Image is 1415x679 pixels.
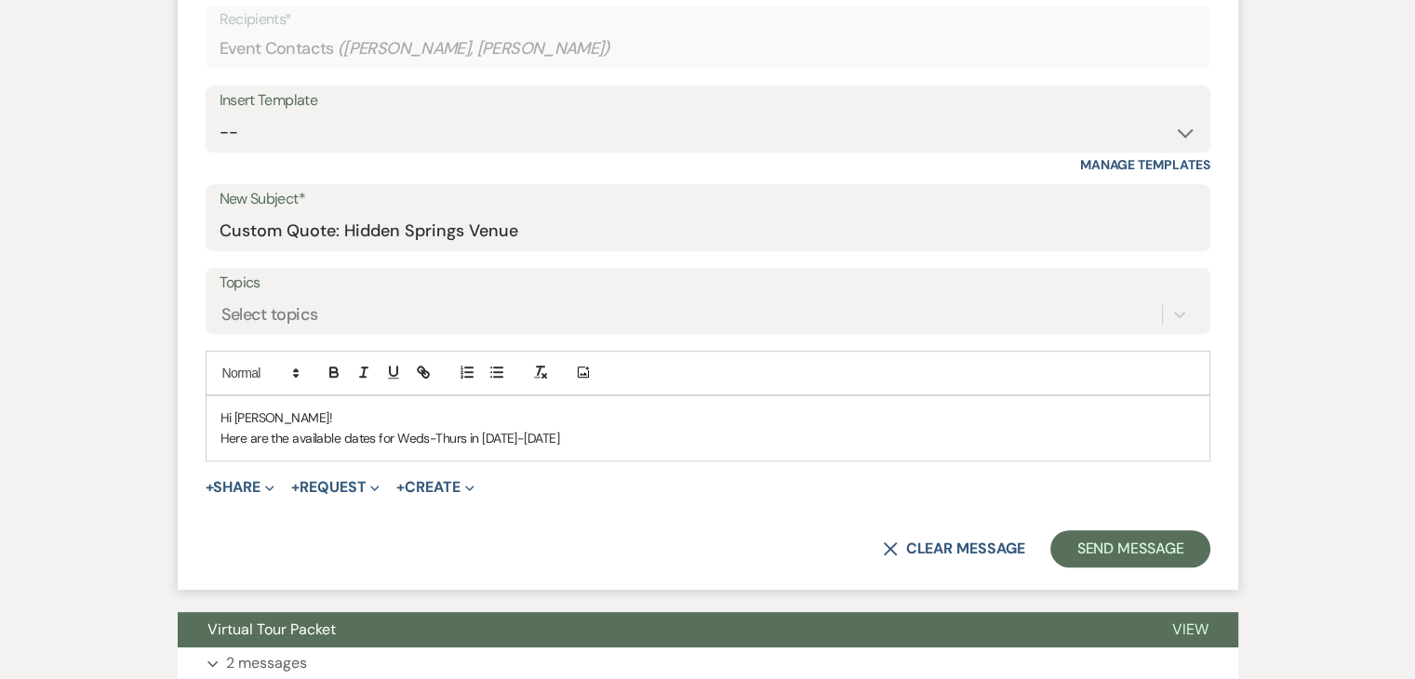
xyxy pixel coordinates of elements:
span: + [206,480,214,495]
button: Virtual Tour Packet [178,612,1142,647]
button: Request [291,480,380,495]
span: Virtual Tour Packet [207,619,336,639]
span: + [291,480,300,495]
div: Event Contacts [220,31,1196,67]
a: Manage Templates [1080,156,1210,173]
span: ( [PERSON_NAME], [PERSON_NAME] ) [338,36,611,61]
button: Clear message [883,541,1024,556]
button: Share [206,480,275,495]
p: Hi [PERSON_NAME]! [220,407,1195,428]
button: View [1142,612,1238,647]
p: 2 messages [226,651,307,675]
label: Topics [220,270,1196,297]
span: + [396,480,405,495]
button: 2 messages [178,647,1238,679]
button: Create [396,480,474,495]
p: Here are the available dates for Weds-Thurs in [DATE]-[DATE] [220,428,1195,448]
div: Select topics [221,301,318,326]
div: Insert Template [220,87,1196,114]
p: Recipients* [220,7,1196,32]
button: Send Message [1050,530,1209,567]
span: View [1172,619,1208,639]
label: New Subject* [220,186,1196,213]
